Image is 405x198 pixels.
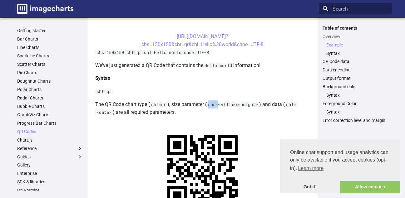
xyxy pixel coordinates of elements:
a: Background color [323,84,388,89]
a: Polar Charts [17,87,83,92]
a: Output format [323,75,388,81]
a: Syntax [326,51,388,56]
p: The QR Code chart type ( ), size parameter ( ) and data ( ) are all required parameters. [95,100,310,116]
nav: Table of contents [319,25,392,123]
a: SDK & libraries [17,179,83,185]
label: Reference [17,146,83,151]
a: GraphViz Charts [17,112,83,118]
a: Image-Charts documentation [15,1,76,17]
a: learn more about cookies [297,164,324,173]
code: chs=<width>x<height> [207,102,259,107]
a: On Premise [17,187,83,193]
a: Bubble Charts [17,104,83,109]
a: Syntax [326,92,388,98]
a: dismiss cookie message [280,181,340,193]
a: QR Code data [323,59,388,64]
a: Getting started [17,28,83,33]
a: Syntax [326,109,388,115]
nav: Foreground Color [323,109,388,115]
a: Bar Charts [17,36,83,42]
a: [URL][DOMAIN_NAME]?chs=150x150&cht=qr&chl=Hello%20world&choe=UTF-8 [141,33,264,47]
a: Line Charts [17,45,83,50]
code: cht=qr [150,102,167,107]
h4: Syntax [95,74,310,82]
label: Guides [17,154,83,160]
code: Hello world [203,63,233,68]
a: Enterprise [17,171,83,176]
nav: Overview [323,42,388,56]
code: chs=150x150 cht=qr chl=Hello world choe=UTF-8 [95,50,210,55]
img: logo [17,4,73,14]
a: Sparkline Charts [17,53,83,59]
a: Doughnut Charts [17,78,83,84]
a: Radar Charts [17,95,83,101]
a: Gallery [17,162,83,168]
code: cht=qr [95,89,113,94]
span: Online chat support and usage analytics can only be available if you accept cookies (opt-in). [290,149,390,173]
label: Table of contents [319,25,392,31]
a: Progress Bar Charts [17,120,83,126]
p: We've just generated a QR Code that contains the information! [95,61,310,70]
input: Search [319,3,392,14]
a: Scatter Charts [17,61,83,67]
a: QR Codes [17,129,83,134]
a: Chart.js [17,137,83,143]
a: Pie Charts [17,70,83,75]
a: Example [326,42,388,48]
a: Data encoding [323,67,388,73]
nav: Background color [323,92,388,98]
a: Overview [323,34,388,39]
div: cookieconsent [280,139,400,193]
a: Foreground Color [323,101,388,106]
a: Error correction level and margin [323,118,388,123]
a: allow cookies [340,181,400,193]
